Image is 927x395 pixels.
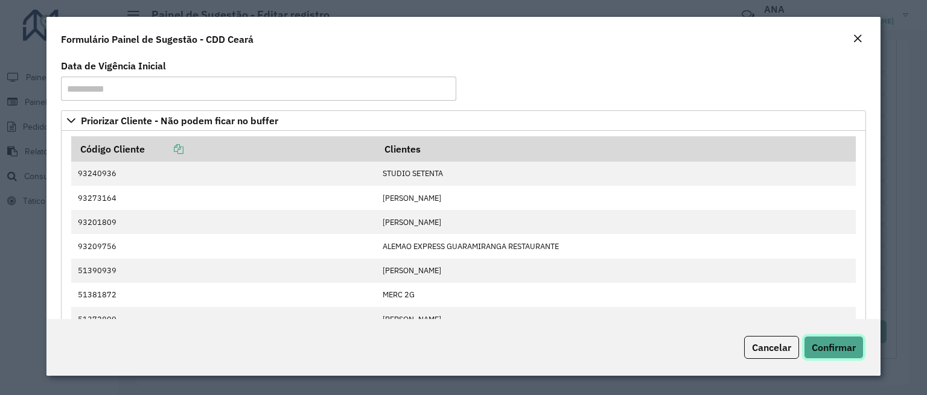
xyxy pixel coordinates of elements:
[61,58,166,73] label: Data de Vigência Inicial
[61,32,253,46] h4: Formulário Painel de Sugestão - CDD Ceará
[376,136,856,162] th: Clientes
[376,162,856,186] td: STUDIO SETENTA
[145,143,183,155] a: Copiar
[71,259,376,283] td: 51390939
[71,162,376,186] td: 93240936
[61,110,866,131] a: Priorizar Cliente - Não podem ficar no buffer
[71,307,376,331] td: 51372809
[71,283,376,307] td: 51381872
[853,34,862,43] em: Fechar
[376,186,856,210] td: [PERSON_NAME]
[849,31,866,47] button: Close
[376,259,856,283] td: [PERSON_NAME]
[744,336,799,359] button: Cancelar
[376,234,856,258] td: ALEMAO EXPRESS GUARAMIRANGA RESTAURANTE
[752,341,791,353] span: Cancelar
[71,234,376,258] td: 93209756
[81,116,278,125] span: Priorizar Cliente - Não podem ficar no buffer
[376,307,856,331] td: [PERSON_NAME]
[376,210,856,234] td: [PERSON_NAME]
[812,341,856,353] span: Confirmar
[376,283,856,307] td: MERC 2G
[71,186,376,210] td: 93273164
[71,210,376,234] td: 93201809
[71,136,376,162] th: Código Cliente
[804,336,864,359] button: Confirmar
